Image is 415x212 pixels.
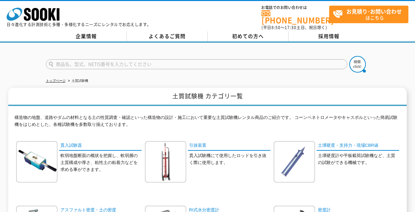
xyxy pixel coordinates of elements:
[7,23,151,26] p: 日々進化する計測技術と多種・多様化するニーズにレンタルでお応えします。
[46,59,347,69] input: 商品名、型式、NETIS番号を入力してください
[285,25,296,30] span: 17:30
[261,10,329,24] a: [PHONE_NUMBER]
[317,141,399,151] a: 土壌硬度・支持力・現場CBR値
[271,25,281,30] span: 8:50
[59,141,142,151] a: 貫入試験器
[329,6,408,23] a: お見積り･お問い合わせはこちら
[349,56,366,73] img: btn_search.png
[261,25,327,30] span: (平日 ～ 土日、祝日除く)
[318,152,399,166] p: 土壌硬度計や平板載荷試験機など、土質の試験ができる機械です。
[145,141,186,183] img: 引抜装置
[127,31,208,41] a: よくあるご質問
[46,31,127,41] a: 企業情報
[333,6,408,23] span: はこちら
[208,31,289,41] a: 初めての方へ
[8,88,407,106] h1: 土質試験機 カテゴリ一覧
[261,6,329,10] span: お電話でのお問い合わせは
[274,141,315,183] img: 土壌硬度・支持力・現場CBR値
[46,79,66,82] a: トップページ
[346,7,402,15] strong: お見積り･お問い合わせ
[15,114,401,132] p: 構造物の地盤、道路やダムの材料となる土の性質調査・確認といった構造物の設計・施工において重要な土質試験機レンタル商品のご紹介です。 コーンペネトロメータやキャスポルといった簡易試験機をはじめとし...
[289,31,369,41] a: 採用情報
[189,152,270,166] p: 貫入試験機にて使用したロッドを引き抜く際に使用します。
[232,32,264,40] span: 初めての方へ
[60,152,142,173] p: 軟弱地盤断面の概状を把握し、軟弱層の土質構成や厚さ、粘性土の粘着力などを求める事ができます。
[188,141,270,151] a: 引抜装置
[67,78,88,84] li: 土質試験機
[16,141,57,183] img: 貫入試験器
